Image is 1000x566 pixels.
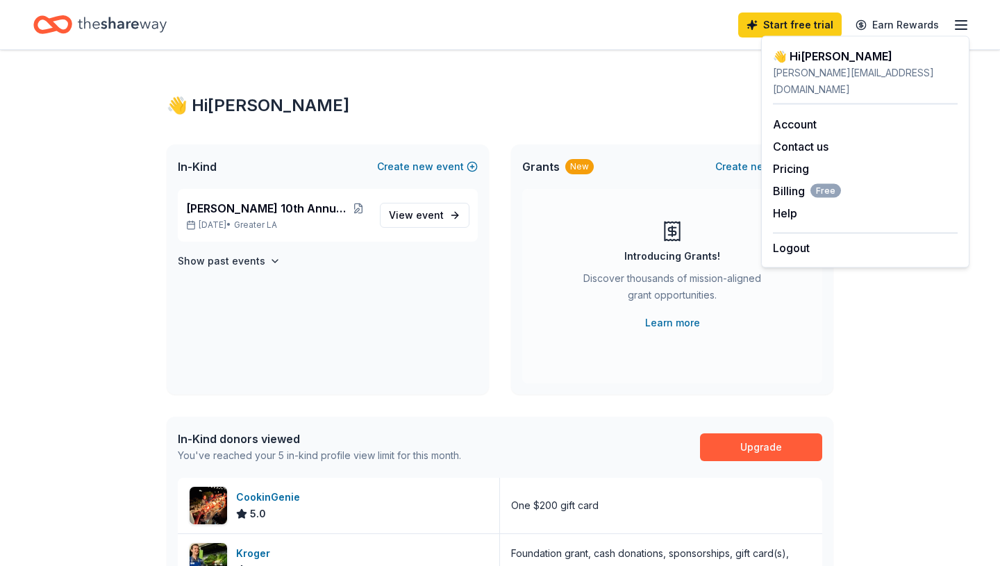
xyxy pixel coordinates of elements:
p: [DATE] • [186,219,369,231]
span: Grants [522,158,560,175]
a: Upgrade [700,433,822,461]
div: 👋 Hi [PERSON_NAME] [773,48,958,65]
a: Account [773,117,817,131]
span: event [416,209,444,221]
div: [PERSON_NAME][EMAIL_ADDRESS][DOMAIN_NAME] [773,65,958,98]
button: Show past events [178,253,281,269]
a: Learn more [645,315,700,331]
a: Pricing [773,162,809,176]
button: Contact us [773,138,828,155]
div: 👋 Hi [PERSON_NAME] [167,94,833,117]
div: You've reached your 5 in-kind profile view limit for this month. [178,447,461,464]
img: Image for CookinGenie [190,487,227,524]
span: [PERSON_NAME] 10th Annual Toy Drive [186,200,348,217]
div: In-Kind donors viewed [178,431,461,447]
span: View [389,207,444,224]
span: Greater LA [234,219,277,231]
button: Logout [773,240,810,256]
a: Home [33,8,167,41]
h4: Show past events [178,253,265,269]
span: In-Kind [178,158,217,175]
button: Help [773,205,797,222]
div: CookinGenie [236,489,306,506]
div: Kroger [236,545,276,562]
span: Billing [773,183,841,199]
a: Start free trial [738,13,842,38]
button: Createnewevent [377,158,478,175]
span: 5.0 [250,506,266,522]
a: View event [380,203,469,228]
div: New [565,159,594,174]
button: BillingFree [773,183,841,199]
div: One $200 gift card [511,497,599,514]
a: Earn Rewards [847,13,947,38]
div: Introducing Grants! [624,248,720,265]
span: Free [810,184,841,198]
span: new [412,158,433,175]
button: Createnewproject [715,158,822,175]
span: new [751,158,772,175]
div: Discover thousands of mission-aligned grant opportunities. [578,270,767,309]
